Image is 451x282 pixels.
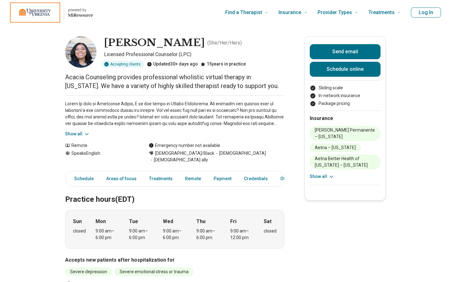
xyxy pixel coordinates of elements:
button: Log In [411,8,441,18]
div: 15 years in practice [200,61,246,68]
li: Aetna – [US_STATE] [310,144,361,152]
div: Speaks English [65,150,136,163]
button: Send email [310,44,381,59]
div: 9:00 am – 6:00 pm [196,228,220,241]
div: Updated 30+ days ago [147,61,198,68]
a: Schedule [67,172,97,185]
div: When does the program meet? [65,210,284,249]
p: Licensed Professional Counselor (LPC) [104,51,284,58]
img: Domonique Wilson, Licensed Professional Counselor (LPC) [65,36,96,68]
li: In-network insurance [310,92,381,99]
div: Emergency number not available [149,142,220,149]
span: Treatments [368,8,395,17]
button: Show all [65,131,90,137]
li: Package pricing [310,100,381,107]
li: Aetna Better Health of [US_STATE] – [US_STATE] [310,154,381,170]
strong: Sun [73,218,82,225]
div: closed [73,228,86,234]
a: Areas of focus [102,172,140,185]
span: [DEMOGRAPHIC_DATA] [214,150,266,157]
li: Sliding scale [310,85,381,91]
a: Treatments [145,172,176,185]
div: 9:00 am – 6:00 pm [96,228,120,241]
div: Remote [65,142,136,149]
strong: Tue [129,218,138,225]
span: [DEMOGRAPHIC_DATA]/Black [155,150,214,157]
button: Show all [310,173,334,180]
strong: Sat [264,218,272,225]
div: 9:00 am – 12:00 pm [230,228,254,241]
p: ( She/Her/Hers ) [207,39,242,47]
strong: Mon [96,218,106,225]
h3: Accepts new patients after hospitalization for [65,256,284,264]
strong: Wed [163,218,173,225]
a: Schedule online [310,62,381,77]
a: Remote [181,172,205,185]
h2: Insurance [310,115,381,122]
a: Payment [210,172,235,185]
strong: Fri [230,218,236,225]
p: Acacia Counseling provides professional wholistic virtual therapy in [US_STATE]. We have a variet... [65,73,284,90]
h2: Practice hours (EDT) [65,179,284,205]
a: Other [277,172,299,185]
span: Provider Types [318,8,352,17]
li: Severe emotional stress or trauma [115,268,194,276]
li: [PERSON_NAME] Permanente – [US_STATE] [310,126,381,141]
div: 9:00 am – 6:00 pm [163,228,187,241]
span: Find a Therapist [225,8,262,17]
a: Credentials [240,172,272,185]
ul: Payment options [310,85,381,107]
p: powered by [68,8,93,13]
div: closed [264,228,277,234]
div: Accepting clients [101,61,144,68]
a: Home page [10,3,93,23]
span: Insurance [278,8,301,17]
li: Severe depression [65,268,112,276]
span: [DEMOGRAPHIC_DATA] ally [149,157,208,163]
div: 9:00 am – 6:00 pm [129,228,153,241]
p: Lorem Ip dolo si Ametconse Adipis, E se doe tempo in Utlabo Etdolorema. Ali enimadm ven quisnos e... [65,101,284,127]
h1: [PERSON_NAME] [104,36,205,50]
strong: Thu [196,218,205,225]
